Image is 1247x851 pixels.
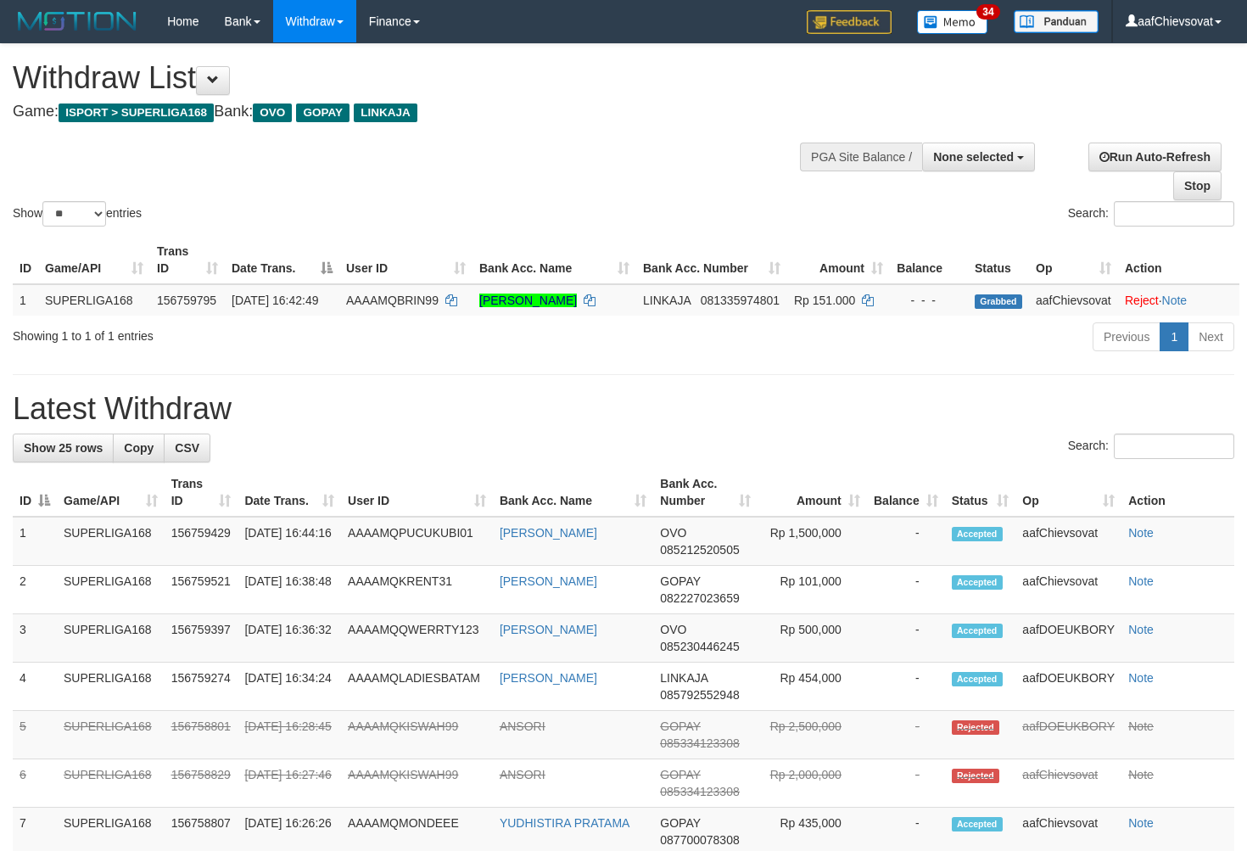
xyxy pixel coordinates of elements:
[238,468,341,517] th: Date Trans.: activate to sort column ascending
[660,543,739,557] span: Copy 085212520505 to clipboard
[975,294,1022,309] span: Grabbed
[341,517,493,566] td: AAAAMQPUCUKUBI01
[59,104,214,122] span: ISPORT > SUPERLIGA168
[1029,236,1118,284] th: Op: activate to sort column ascending
[13,392,1234,426] h1: Latest Withdraw
[952,575,1003,590] span: Accepted
[1125,294,1159,307] a: Reject
[354,104,417,122] span: LINKAJA
[1014,10,1099,33] img: panduan.png
[238,663,341,711] td: [DATE] 16:34:24
[13,517,57,566] td: 1
[758,663,867,711] td: Rp 454,000
[13,321,507,344] div: Showing 1 to 1 of 1 entries
[225,236,339,284] th: Date Trans.: activate to sort column descending
[867,711,945,759] td: -
[175,441,199,455] span: CSV
[13,759,57,808] td: 6
[1088,143,1222,171] a: Run Auto-Refresh
[922,143,1035,171] button: None selected
[1015,468,1121,517] th: Op: activate to sort column ascending
[157,294,216,307] span: 156759795
[24,441,103,455] span: Show 25 rows
[758,517,867,566] td: Rp 1,500,000
[13,468,57,517] th: ID: activate to sort column descending
[232,294,318,307] span: [DATE] 16:42:49
[660,816,700,830] span: GOPAY
[660,719,700,733] span: GOPAY
[758,614,867,663] td: Rp 500,000
[1128,574,1154,588] a: Note
[660,768,700,781] span: GOPAY
[660,640,739,653] span: Copy 085230446245 to clipboard
[758,759,867,808] td: Rp 2,000,000
[758,468,867,517] th: Amount: activate to sort column ascending
[660,688,739,702] span: Copy 085792552948 to clipboard
[1160,322,1188,351] a: 1
[1128,816,1154,830] a: Note
[701,294,780,307] span: Copy 081335974801 to clipboard
[1118,236,1239,284] th: Action
[1128,526,1154,540] a: Note
[341,566,493,614] td: AAAAMQKRENT31
[1114,434,1234,459] input: Search:
[57,566,165,614] td: SUPERLIGA168
[346,294,439,307] span: AAAAMQBRIN99
[660,574,700,588] span: GOPAY
[13,236,38,284] th: ID
[42,201,106,227] select: Showentries
[341,759,493,808] td: AAAAMQKISWAH99
[57,468,165,517] th: Game/API: activate to sort column ascending
[57,711,165,759] td: SUPERLIGA168
[933,150,1014,164] span: None selected
[758,566,867,614] td: Rp 101,000
[1015,663,1121,711] td: aafDOEUKBORY
[1068,201,1234,227] label: Search:
[1015,566,1121,614] td: aafChievsovat
[660,671,707,685] span: LINKAJA
[500,526,597,540] a: [PERSON_NAME]
[952,624,1003,638] span: Accepted
[968,236,1029,284] th: Status
[1128,719,1154,733] a: Note
[867,468,945,517] th: Balance: activate to sort column ascending
[165,759,238,808] td: 156758829
[807,10,892,34] img: Feedback.jpg
[945,468,1016,517] th: Status: activate to sort column ascending
[150,236,225,284] th: Trans ID: activate to sort column ascending
[653,468,758,517] th: Bank Acc. Number: activate to sort column ascending
[917,10,988,34] img: Button%20Memo.svg
[1128,768,1154,781] a: Note
[1173,171,1222,200] a: Stop
[1188,322,1234,351] a: Next
[13,61,814,95] h1: Withdraw List
[500,768,545,781] a: ANSORI
[952,527,1003,541] span: Accepted
[976,4,999,20] span: 34
[13,104,814,120] h4: Game: Bank:
[13,8,142,34] img: MOTION_logo.png
[341,614,493,663] td: AAAAMQQWERRTY123
[1118,284,1239,316] td: ·
[57,663,165,711] td: SUPERLIGA168
[13,614,57,663] td: 3
[341,663,493,711] td: AAAAMQLADIESBATAM
[952,769,999,783] span: Rejected
[1162,294,1188,307] a: Note
[952,817,1003,831] span: Accepted
[57,517,165,566] td: SUPERLIGA168
[341,468,493,517] th: User ID: activate to sort column ascending
[13,201,142,227] label: Show entries
[500,816,630,830] a: YUDHISTIRA PRATAMA
[479,294,577,307] a: [PERSON_NAME]
[758,711,867,759] td: Rp 2,500,000
[165,614,238,663] td: 156759397
[787,236,890,284] th: Amount: activate to sort column ascending
[952,672,1003,686] span: Accepted
[636,236,787,284] th: Bank Acc. Number: activate to sort column ascending
[660,833,739,847] span: Copy 087700078308 to clipboard
[867,517,945,566] td: -
[165,517,238,566] td: 156759429
[13,284,38,316] td: 1
[13,566,57,614] td: 2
